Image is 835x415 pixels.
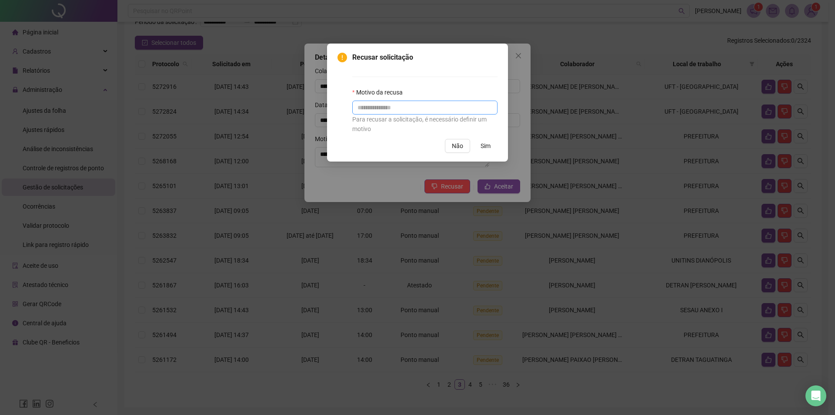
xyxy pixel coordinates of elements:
div: Para recusar a solicitação, é necessário definir um motivo [352,115,498,134]
span: Não [452,141,463,151]
span: Sim [481,141,491,151]
span: Recusar solicitação [352,52,498,63]
span: exclamation-circle [337,53,347,62]
label: Motivo da recusa [352,88,408,97]
div: Open Intercom Messenger [805,385,826,406]
button: Sim [474,139,498,153]
button: Não [445,139,470,153]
